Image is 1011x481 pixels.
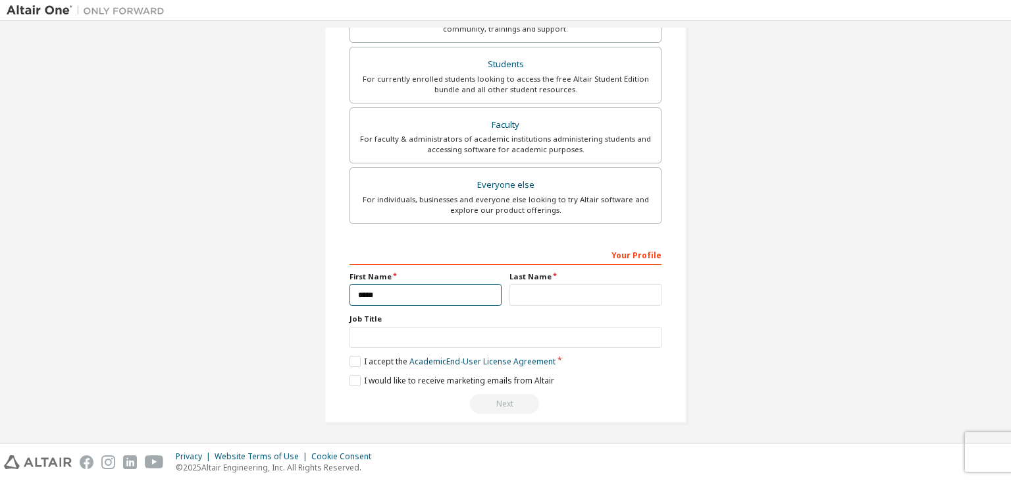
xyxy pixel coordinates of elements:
[7,4,171,17] img: Altair One
[358,194,653,215] div: For individuals, businesses and everyone else looking to try Altair software and explore our prod...
[409,356,556,367] a: Academic End-User License Agreement
[4,455,72,469] img: altair_logo.svg
[358,134,653,155] div: For faculty & administrators of academic institutions administering students and accessing softwa...
[350,394,661,414] div: Read and acccept EULA to continue
[350,375,554,386] label: I would like to receive marketing emails from Altair
[80,455,93,469] img: facebook.svg
[358,116,653,134] div: Faculty
[509,271,661,282] label: Last Name
[215,451,311,462] div: Website Terms of Use
[358,74,653,95] div: For currently enrolled students looking to access the free Altair Student Edition bundle and all ...
[123,455,137,469] img: linkedin.svg
[350,356,556,367] label: I accept the
[350,271,502,282] label: First Name
[311,451,379,462] div: Cookie Consent
[350,244,661,265] div: Your Profile
[101,455,115,469] img: instagram.svg
[176,451,215,462] div: Privacy
[350,314,661,324] label: Job Title
[176,462,379,473] p: © 2025 Altair Engineering, Inc. All Rights Reserved.
[145,455,164,469] img: youtube.svg
[358,55,653,74] div: Students
[358,176,653,194] div: Everyone else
